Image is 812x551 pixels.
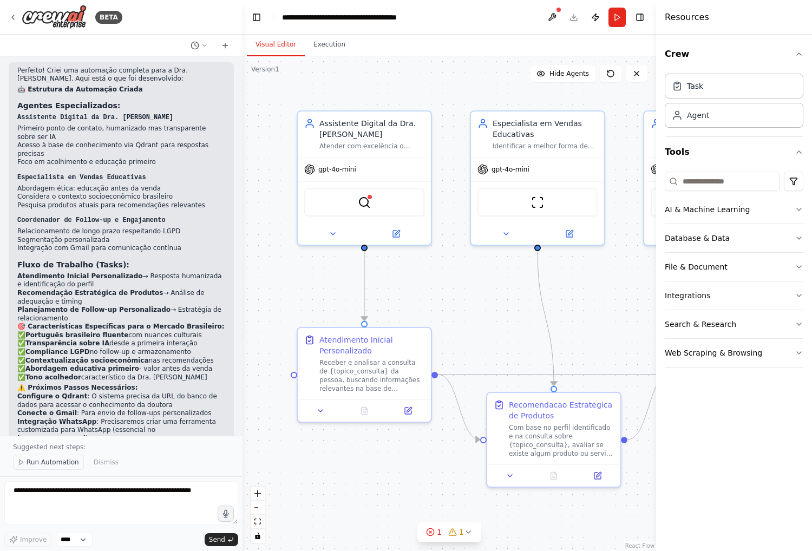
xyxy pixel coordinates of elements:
[359,250,370,320] g: Edge from bf1af0bd-543d-4154-8a23-ea851603dfde to d51fb968-d660-4de9-9079-2195fa352a90
[438,369,669,380] g: Edge from d51fb968-d660-4de9-9079-2195fa352a90 to 0909b3ef-2a7b-4503-b895-6fe28b6161a0
[437,527,442,537] span: 1
[17,67,225,83] p: Perfeito! Criei uma automação completa para a Dra. [PERSON_NAME]. Aqui está o que foi desenvolvido:
[25,373,81,381] strong: Tono acolhedor
[486,392,621,488] div: Recomendacao Estrategica de ProdutosCom base no perfil identificado e na consulta sobre {topico_c...
[186,39,212,52] button: Switch to previous chat
[389,404,427,417] button: Open in side panel
[17,217,166,224] code: Coordenador de Follow-up e Engajamento
[319,118,424,140] div: Assistente Digital da Dra. [PERSON_NAME]
[217,39,234,52] button: Start a new chat
[25,331,128,339] strong: Português brasileiro fluente
[22,5,87,29] img: Logo
[17,193,225,201] li: Considera o contexto socioeconômico brasileiro
[17,384,138,391] strong: ⚠️ Próximos Passos Necessários:
[297,327,432,423] div: Atendimento Inicial PersonalizadoReceber e analisar a consulta de {topico_consulta} da pessoa, bu...
[17,227,225,236] li: Relacionamento de longo prazo respeitando LGPD
[687,81,703,91] div: Task
[318,165,356,174] span: gpt-4o-mini
[342,404,388,417] button: No output available
[665,339,803,367] button: Web Scraping & Browsing
[532,250,559,385] g: Edge from 108d08ab-18f5-415d-bc34-9a24a89c2205 to 5ebd43b4-9e7c-4bfb-9b19-04c0de116f4a
[579,469,616,482] button: Open in side panel
[88,455,124,470] button: Dismiss
[17,418,225,443] li: : Precisaremos criar uma ferramenta customizada para WhatsApp (essencial no [GEOGRAPHIC_DATA])
[17,244,225,253] li: Integração com Gmail para comunicação contínua
[319,334,424,356] div: Atendimento Inicial Personalizado
[687,110,709,121] div: Agent
[17,114,173,121] code: Assistente Digital da Dra. [PERSON_NAME]
[17,409,77,417] strong: Conecte o Gmail
[17,236,225,245] li: Segmentação personalizada
[251,529,265,543] button: toggle interactivity
[665,224,803,252] button: Database & Data
[17,141,225,158] li: Acesso à base de conhecimento via Qdrant para respostas precisas
[17,409,225,418] li: : Para envio de follow-ups personalizados
[627,369,669,445] g: Edge from 5ebd43b4-9e7c-4bfb-9b19-04c0de116f4a to 0909b3ef-2a7b-4503-b895-6fe28b6161a0
[305,34,354,56] button: Execution
[625,543,654,549] a: React Flow attribution
[319,358,424,393] div: Receber e analisar a consulta de {topico_consulta} da pessoa, buscando informações relevantes na ...
[665,11,709,24] h4: Resources
[492,165,529,174] span: gpt-4o-mini
[297,110,432,246] div: Assistente Digital da Dra. [PERSON_NAME]Atender com excelência o público da Dra. [PERSON_NAME], r...
[247,34,305,56] button: Visual Editor
[17,306,171,313] strong: Planejamento de Follow-up Personalizado
[17,201,225,210] li: Pesquisa produtos atuais para recomendações relevantes
[365,227,427,240] button: Open in side panel
[13,455,84,470] button: Run Automation
[17,174,146,181] code: Especialista em Vendas Educativas
[251,501,265,515] button: zoom out
[665,281,803,310] button: Integrations
[665,69,803,136] div: Crew
[251,487,265,501] button: zoom in
[17,86,143,93] strong: 🤖 Estrutura da Automação Criada
[531,196,544,209] img: ScrapeWebsiteTool
[13,443,230,451] p: Suggested next steps:
[282,12,404,23] nav: breadcrumb
[4,533,51,547] button: Improve
[17,101,120,110] strong: Agentes Especializados:
[459,527,464,537] span: 1
[17,185,225,193] li: Abordagem ética: educação antes da venda
[17,392,87,400] strong: Configure o Qdrant
[17,331,225,382] p: ✅ com nuances culturais ✅ desde a primeira interação ✅ no follow-up e armazenamento ✅ nas recomen...
[27,458,79,467] span: Run Automation
[549,69,589,78] span: Hide Agents
[218,506,234,522] button: Click to speak your automation idea
[251,65,279,74] div: Version 1
[251,515,265,529] button: fit view
[249,10,264,25] button: Hide left sidebar
[493,142,598,150] div: Identificar a melhor forma de apresentar os produtos e serviços da Dra. [PERSON_NAME] com base no...
[25,357,149,364] strong: Contextualização socioeconômica
[95,11,122,24] div: BETA
[25,348,90,356] strong: Compliance LGPD
[509,423,614,458] div: Com base no perfil identificado e na consulta sobre {topico_consulta}, avaliar se existe algum pr...
[17,124,225,141] li: Primeiro ponto de contato, humanizado mas transparente sobre ser IA
[665,137,803,167] button: Tools
[205,533,238,546] button: Send
[665,167,803,376] div: Tools
[665,253,803,281] button: File & Document
[17,289,163,297] strong: Recomendação Estratégica de Produtos
[17,323,225,330] strong: 🎯 Características Específicas para o Mercado Brasileiro:
[17,392,225,409] li: : O sistema precisa da URL do banco de dados para acessar o conhecimento da doutora
[665,195,803,224] button: AI & Machine Learning
[17,418,96,425] strong: Integração WhatsApp
[509,399,614,421] div: Recomendacao Estrategica de Produtos
[94,458,119,467] span: Dismiss
[470,110,605,246] div: Especialista em Vendas EducativasIdentificar a melhor forma de apresentar os produtos e serviços ...
[17,272,143,280] strong: Atendimento Inicial Personalizado
[17,260,129,269] strong: Fluxo de Trabalho (Tasks):
[493,118,598,140] div: Especialista em Vendas Educativas
[17,289,225,306] li: → Análise de adequação e timing
[17,306,225,323] li: → Estratégia de relacionamento
[209,535,225,544] span: Send
[17,158,225,167] li: Foco em acolhimento e educação primeiro
[438,369,480,445] g: Edge from d51fb968-d660-4de9-9079-2195fa352a90 to 5ebd43b4-9e7c-4bfb-9b19-04c0de116f4a
[539,227,600,240] button: Open in side panel
[25,339,109,347] strong: Transparência sobre IA
[417,522,481,542] button: 11
[530,65,595,82] button: Hide Agents
[251,487,265,543] div: React Flow controls
[531,469,577,482] button: No output available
